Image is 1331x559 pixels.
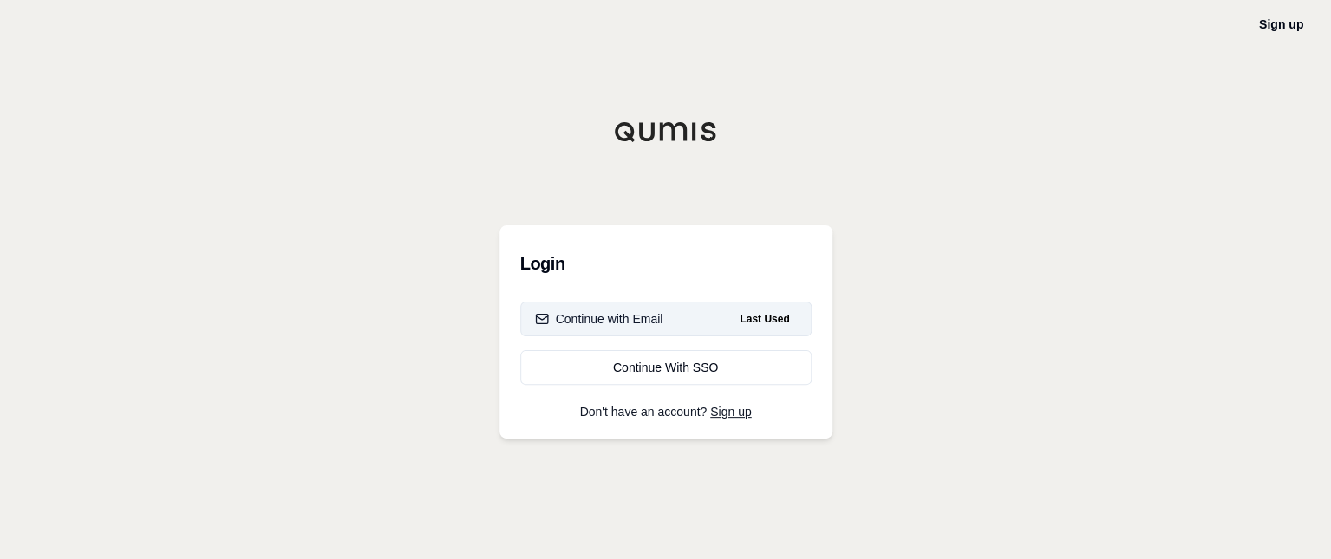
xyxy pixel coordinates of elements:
[520,302,812,336] button: Continue with EmailLast Used
[520,350,812,385] a: Continue With SSO
[710,405,751,419] a: Sign up
[1259,17,1303,31] a: Sign up
[520,246,812,281] h3: Login
[520,406,812,418] p: Don't have an account?
[733,309,796,329] span: Last Used
[614,121,718,142] img: Qumis
[535,359,797,376] div: Continue With SSO
[535,310,663,328] div: Continue with Email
